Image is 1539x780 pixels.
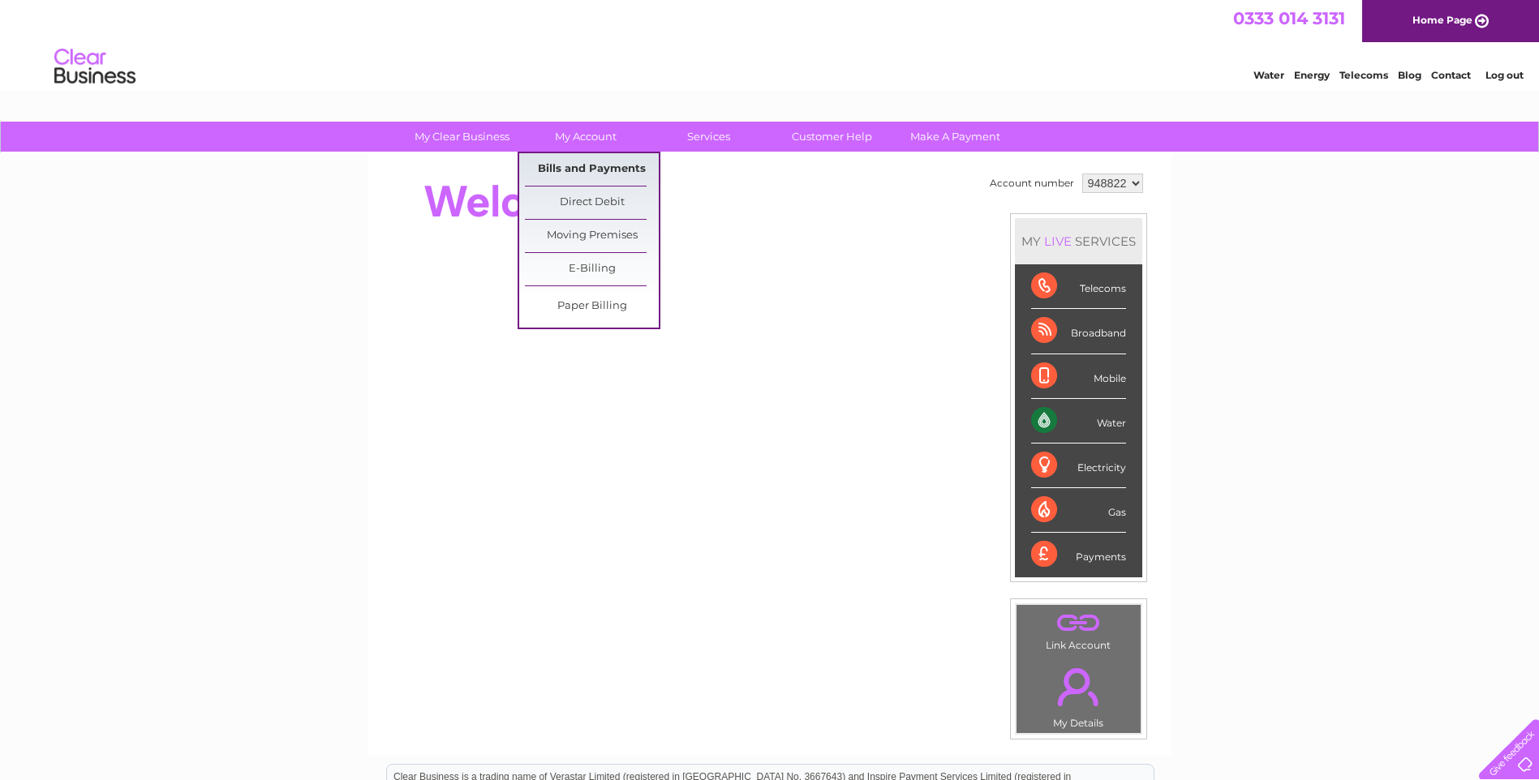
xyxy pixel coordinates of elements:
[395,122,529,152] a: My Clear Business
[1016,604,1141,655] td: Link Account
[1431,69,1471,81] a: Contact
[1398,69,1421,81] a: Blog
[1233,8,1345,28] a: 0333 014 3131
[518,122,652,152] a: My Account
[888,122,1022,152] a: Make A Payment
[1031,309,1126,354] div: Broadband
[1294,69,1330,81] a: Energy
[1016,654,1141,734] td: My Details
[1253,69,1284,81] a: Water
[525,186,659,219] a: Direct Debit
[1031,354,1126,399] div: Mobile
[765,122,899,152] a: Customer Help
[1031,399,1126,444] div: Water
[54,42,136,92] img: logo.png
[986,169,1078,197] td: Account number
[387,9,1154,79] div: Clear Business is a trading name of Verastar Limited (registered in [GEOGRAPHIC_DATA] No. 3667643...
[525,290,659,323] a: Paper Billing
[1031,264,1126,309] div: Telecoms
[525,253,659,285] a: E-Billing
[1015,218,1142,264] div: MY SERVICES
[1021,609,1137,637] a: .
[1031,488,1126,533] div: Gas
[1485,69,1524,81] a: Log out
[1021,658,1137,715] a: .
[1041,234,1075,249] div: LIVE
[525,220,659,252] a: Moving Premises
[1339,69,1388,81] a: Telecoms
[1031,533,1126,576] div: Payments
[642,122,776,152] a: Services
[1031,444,1126,488] div: Electricity
[525,153,659,186] a: Bills and Payments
